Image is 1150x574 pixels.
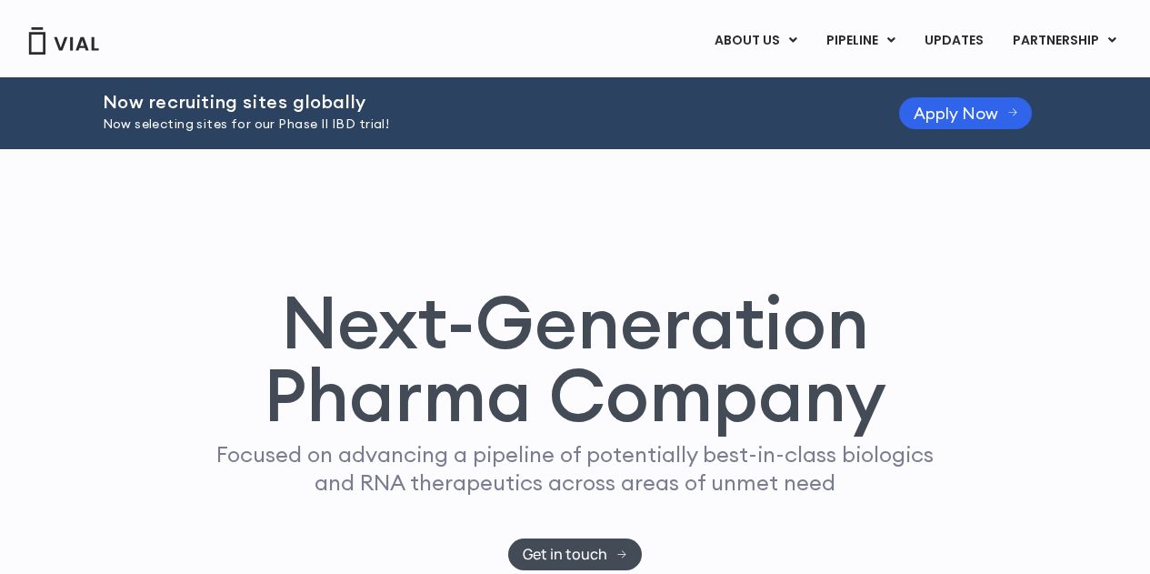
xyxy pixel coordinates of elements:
a: UPDATES [910,25,997,56]
img: Vial Logo [27,27,100,55]
a: PARTNERSHIPMenu Toggle [998,25,1131,56]
a: ABOUT USMenu Toggle [700,25,811,56]
span: Apply Now [914,106,998,120]
h2: Now recruiting sites globally [103,92,854,112]
a: Get in touch [508,539,642,570]
a: PIPELINEMenu Toggle [812,25,909,56]
a: Apply Now [899,97,1033,129]
span: Get in touch [523,548,607,561]
h1: Next-Generation Pharma Company [182,286,969,431]
p: Now selecting sites for our Phase II IBD trial! [103,115,854,135]
p: Focused on advancing a pipeline of potentially best-in-class biologics and RNA therapeutics acros... [209,440,942,497]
